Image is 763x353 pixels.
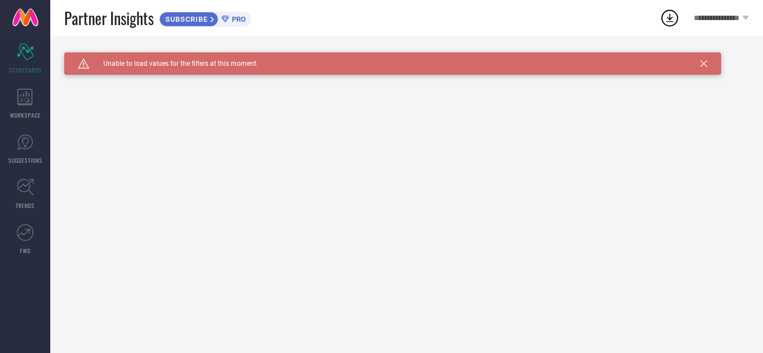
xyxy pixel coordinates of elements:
[64,7,154,30] span: Partner Insights
[229,15,246,23] span: PRO
[20,246,31,255] span: FWD
[9,66,42,74] span: SCORECARDS
[660,8,680,28] div: Open download list
[64,52,749,61] div: Unable to load filters at this moment. Please try later.
[160,15,211,23] span: SUBSCRIBE
[8,156,42,165] span: SUGGESTIONS
[10,111,41,119] span: WORKSPACE
[89,60,258,67] span: Unable to load values for the filters at this moment.
[16,201,35,210] span: TRENDS
[159,9,251,27] a: SUBSCRIBEPRO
